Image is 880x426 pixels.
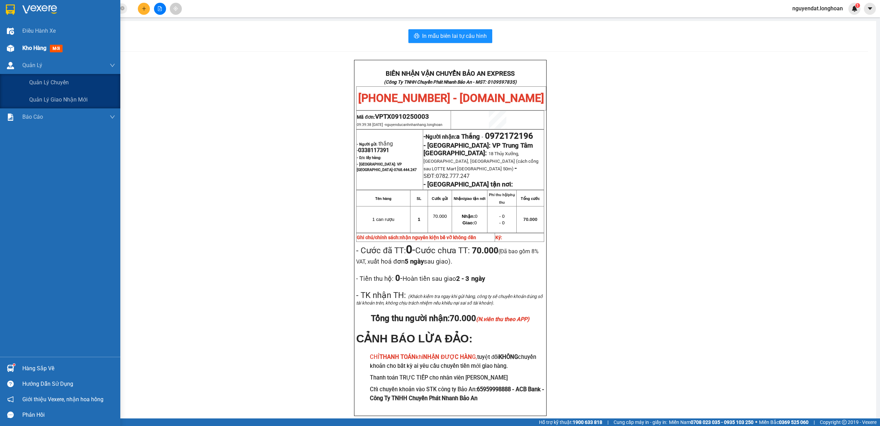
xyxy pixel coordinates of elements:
[22,45,46,51] span: Kho hàng
[170,3,182,15] button: aim
[423,181,513,188] strong: - [GEOGRAPHIC_DATA] tận nơi:
[851,6,858,12] img: icon-new-feature
[855,3,860,8] sup: 1
[22,26,56,35] span: Điều hành xe
[22,379,115,389] div: Hướng dẫn sử dụng
[48,3,139,12] strong: PHIẾU DÁN LÊN HÀNG
[120,6,124,10] span: close-circle
[173,6,178,11] span: aim
[485,131,533,141] span: 0972172196
[357,156,381,160] strong: - D/c lấy hàng:
[142,6,146,11] span: plus
[499,220,505,225] span: - 0
[7,396,14,403] span: notification
[358,147,389,153] span: 0338117391
[456,275,485,283] strong: 2 - 3
[539,418,602,426] span: Hỗ trợ kỹ thuật:
[370,386,544,402] strong: 65959998888 - ACB Bank - Công Ty TNHH Chuyển Phát Nhanh Bảo An
[423,173,436,179] span: SĐT:
[779,419,808,425] strong: 0369 525 060
[356,275,394,283] span: - Tiền thu hộ:
[357,142,377,147] strong: - Người gửi:
[370,353,544,370] h3: tuyệt đối chuyển khoản cho bất kỳ ai yêu cầu chuyển tiền mới giao hàng.
[405,258,424,265] strong: 5 ngày
[489,193,515,204] strong: Phí thu hộ/phụ thu
[408,29,492,43] button: printerIn mẫu biên lai tự cấu hình
[110,114,115,120] span: down
[515,164,517,172] span: -
[356,246,539,266] span: Cước chưa TT:
[22,410,115,420] div: Phản hồi
[375,113,429,120] span: VPTX0910250003
[54,23,137,36] span: CÔNG TY TNHH CHUYỂN PHÁT NHANH BẢO AN
[356,246,415,255] span: - Cước đã TT:
[422,32,487,40] span: In mẫu biên lai tự cấu hình
[379,354,416,360] strong: THANH TOÁN
[499,214,505,219] span: - 0
[450,313,529,323] span: 70.000
[394,168,417,172] span: 0768.444.247
[403,275,485,283] span: Hoàn tiền sau giao
[22,395,103,404] span: Giới thiệu Vexere, nhận hoa hồng
[814,418,815,426] span: |
[357,140,393,153] span: thắng -
[573,419,602,425] strong: 1900 633 818
[456,133,480,140] span: a Thắng
[867,6,873,12] span: caret-down
[433,214,447,219] span: 70.000
[432,196,448,201] strong: Cước gửi
[110,63,115,68] span: down
[462,214,475,219] strong: Nhận:
[357,162,417,172] span: - [GEOGRAPHIC_DATA]: VP [GEOGRAPHIC_DATA]-
[423,354,472,360] strong: NHẬN ĐƯỢC HÀN
[356,248,539,265] span: (Đã bao gồm 8% VAT, x
[394,273,485,283] span: -
[120,6,124,12] span: close-circle
[384,79,517,85] strong: (Công Ty TNHH Chuyển Phát Nhanh Bảo An - MST: 0109597835)
[523,217,537,222] span: 70.000
[394,273,400,283] strong: 0
[7,28,14,35] img: warehouse-icon
[356,332,472,345] span: CẢNH BÁO LỪA ĐẢO:
[13,364,15,366] sup: 1
[472,246,498,255] strong: 70.000
[462,220,474,225] strong: Giao:
[370,258,452,265] span: uất hoá đơn sau giao).
[7,381,14,387] span: question-circle
[462,214,477,219] span: 0
[414,33,419,40] span: printer
[138,3,150,15] button: plus
[787,4,848,13] span: nguyendat.longhoan
[755,421,757,424] span: ⚪️
[50,45,63,52] span: mới
[669,418,753,426] span: Miền Nam
[406,243,415,256] span: -
[375,196,391,201] strong: Tên hàng
[385,123,442,127] span: nguyenducanhnhanhang.longhoan
[423,151,538,171] span: 18 Thủy Xưởng, [GEOGRAPHIC_DATA], [GEOGRAPHIC_DATA] (cách cổng sau LOTTE Mart [GEOGRAPHIC_DATA] 50m)
[7,62,14,69] img: warehouse-icon
[499,354,518,360] strong: KHÔNG
[436,173,470,179] span: 0782.777.247
[607,418,608,426] span: |
[22,113,43,121] span: Báo cáo
[426,134,480,140] span: Người nhận:
[759,418,808,426] span: Miền Bắc
[423,142,533,157] span: - [GEOGRAPHIC_DATA]: VP Trung Tâm [GEOGRAPHIC_DATA]:
[154,3,166,15] button: file-add
[423,133,480,140] strong: -
[357,235,476,240] strong: Ghi chú/chính sách:
[495,235,502,240] strong: Ký:
[614,418,667,426] span: Cung cấp máy in - giấy in:
[480,134,485,140] span: -
[454,196,485,201] strong: Nhận/giao tận nơi
[29,95,88,104] span: Quản lý giao nhận mới
[370,385,544,403] h3: Chỉ chuyển khoản vào STK công ty Bảo An:
[357,123,442,127] span: 09:39:38 [DATE] -
[370,373,544,382] h3: Thanh toán TRỰC TIẾP cho nhân viên [PERSON_NAME]
[46,14,141,21] span: Ngày in phiếu: 17:01 ngày
[3,42,106,51] span: Mã đơn: BXPN1210250001
[856,3,859,8] span: 1
[400,235,476,240] span: nhận nguyên kiện bể vỡ không đền
[370,354,477,360] span: CHỈ khi G,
